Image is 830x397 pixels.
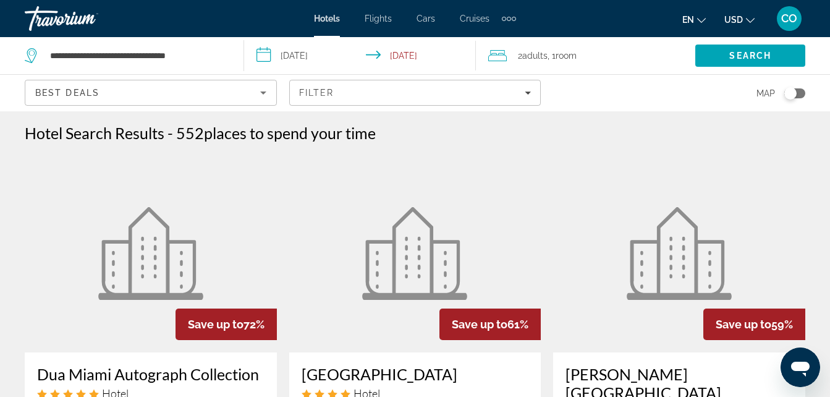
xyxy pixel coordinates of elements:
span: 2 [518,47,548,64]
img: Churchill Suites Monte Carlo Miami Beach [627,207,732,300]
span: Adults [522,51,548,61]
span: places to spend your time [204,124,376,142]
span: Save up to [452,318,507,331]
span: Save up to [716,318,771,331]
span: , 1 [548,47,577,64]
a: Hilton Cabana Miami Beach Resort [289,155,541,352]
span: en [682,15,694,25]
iframe: Botón para iniciar la ventana de mensajería [781,348,820,387]
a: Hotels [314,14,340,23]
a: Flights [365,14,392,23]
span: - [167,124,173,142]
a: Dua Miami Autograph Collection [25,155,277,352]
div: 72% [176,309,277,340]
span: Best Deals [35,88,100,98]
button: Toggle map [775,88,805,99]
span: USD [724,15,743,25]
span: Filter [299,88,334,98]
button: Select check in and out date [244,37,476,74]
h2: 552 [176,124,376,142]
a: [GEOGRAPHIC_DATA] [302,365,529,383]
a: Dua Miami Autograph Collection [37,365,265,383]
a: Cruises [460,14,489,23]
div: 61% [439,309,541,340]
mat-select: Sort by [35,85,266,100]
span: Save up to [188,318,243,331]
span: Map [756,85,775,102]
h1: Hotel Search Results [25,124,164,142]
button: Change currency [724,11,755,28]
input: Search hotel destination [49,46,225,65]
button: User Menu [773,6,805,32]
button: Search [695,45,805,67]
a: Cars [417,14,435,23]
a: Churchill Suites Monte Carlo Miami Beach [553,155,805,352]
span: Search [729,51,771,61]
img: Dua Miami Autograph Collection [98,207,203,300]
span: CO [781,12,797,25]
img: Hilton Cabana Miami Beach Resort [362,207,467,300]
button: Travelers: 2 adults, 0 children [476,37,695,74]
button: Change language [682,11,706,28]
div: 59% [703,309,805,340]
span: Room [556,51,577,61]
a: Travorium [25,2,148,35]
button: Extra navigation items [502,9,516,28]
button: Filters [289,80,541,106]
